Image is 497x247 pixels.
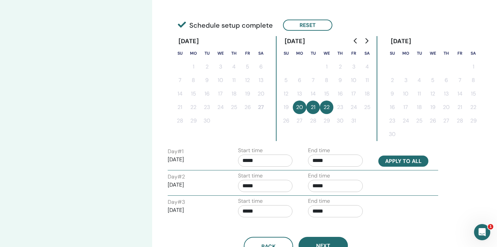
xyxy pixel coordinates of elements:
[347,87,360,101] button: 17
[187,74,200,87] button: 8
[440,74,453,87] button: 6
[173,101,187,114] button: 21
[426,47,440,60] th: Wednesday
[173,47,187,60] th: Sunday
[241,60,254,74] button: 5
[187,114,200,128] button: 29
[474,224,490,240] iframe: Intercom live chat
[453,114,467,128] button: 28
[347,60,360,74] button: 3
[333,87,347,101] button: 16
[293,87,306,101] button: 13
[241,87,254,101] button: 19
[227,74,241,87] button: 11
[347,114,360,128] button: 31
[241,101,254,114] button: 26
[308,172,330,180] label: End time
[306,74,320,87] button: 7
[214,87,227,101] button: 17
[200,47,214,60] th: Tuesday
[399,114,412,128] button: 24
[426,114,440,128] button: 26
[467,47,480,60] th: Saturday
[333,74,347,87] button: 9
[214,60,227,74] button: 3
[173,36,205,47] div: [DATE]
[254,87,268,101] button: 20
[200,60,214,74] button: 2
[467,101,480,114] button: 22
[399,47,412,60] th: Monday
[306,114,320,128] button: 28
[187,47,200,60] th: Monday
[426,87,440,101] button: 12
[385,47,399,60] th: Sunday
[254,74,268,87] button: 13
[412,74,426,87] button: 4
[333,60,347,74] button: 2
[254,60,268,74] button: 6
[440,114,453,128] button: 27
[333,101,347,114] button: 23
[361,34,372,48] button: Go to next month
[488,224,493,229] span: 1
[347,101,360,114] button: 24
[178,20,273,30] span: Schedule setup complete
[173,114,187,128] button: 28
[241,74,254,87] button: 12
[168,147,184,156] label: Day # 1
[200,74,214,87] button: 9
[360,74,374,87] button: 11
[399,101,412,114] button: 17
[279,36,311,47] div: [DATE]
[453,87,467,101] button: 14
[347,74,360,87] button: 10
[412,87,426,101] button: 11
[279,101,293,114] button: 19
[385,87,399,101] button: 9
[320,60,333,74] button: 1
[173,74,187,87] button: 7
[293,101,306,114] button: 20
[200,101,214,114] button: 23
[293,114,306,128] button: 27
[360,101,374,114] button: 25
[168,156,222,164] p: [DATE]
[320,74,333,87] button: 8
[467,74,480,87] button: 8
[467,60,480,74] button: 1
[227,60,241,74] button: 4
[426,74,440,87] button: 5
[440,87,453,101] button: 13
[399,87,412,101] button: 10
[279,74,293,87] button: 5
[453,101,467,114] button: 21
[320,114,333,128] button: 29
[347,47,360,60] th: Friday
[412,114,426,128] button: 25
[279,87,293,101] button: 12
[412,101,426,114] button: 18
[214,101,227,114] button: 24
[293,47,306,60] th: Monday
[385,114,399,128] button: 23
[467,87,480,101] button: 15
[360,60,374,74] button: 4
[378,156,428,167] button: Apply to all
[293,74,306,87] button: 6
[385,101,399,114] button: 16
[385,36,417,47] div: [DATE]
[187,87,200,101] button: 15
[385,74,399,87] button: 2
[453,74,467,87] button: 7
[241,47,254,60] th: Friday
[238,197,263,205] label: Start time
[168,173,185,181] label: Day # 2
[283,20,332,31] button: Reset
[227,47,241,60] th: Thursday
[440,101,453,114] button: 20
[453,47,467,60] th: Friday
[238,172,263,180] label: Start time
[308,197,330,205] label: End time
[168,206,222,214] p: [DATE]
